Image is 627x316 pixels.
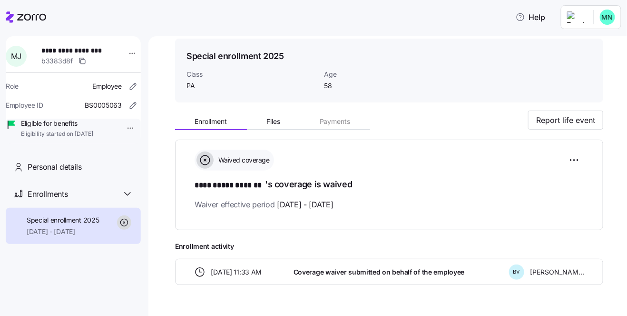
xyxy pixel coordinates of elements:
[567,11,586,23] img: Employer logo
[21,119,93,128] span: Eligible for benefits
[324,70,420,79] span: Age
[6,82,19,91] span: Role
[320,118,351,125] span: Payments
[28,161,82,173] span: Personal details
[516,11,546,23] span: Help
[85,101,122,110] span: BS0005063
[27,215,99,225] span: Special enrollment 2025
[195,118,227,125] span: Enrollment
[195,199,333,211] span: Waiver effective period
[186,50,284,62] h1: Special enrollment 2025
[11,52,21,60] span: M J
[195,178,584,192] h1: 's coverage is waived
[211,267,262,277] span: [DATE] 11:33 AM
[28,188,68,200] span: Enrollments
[27,227,99,236] span: [DATE] - [DATE]
[508,8,553,27] button: Help
[6,101,43,110] span: Employee ID
[513,269,520,275] span: B V
[186,81,316,91] span: PA
[175,242,603,251] span: Enrollment activity
[186,70,316,79] span: Class
[277,199,333,211] span: [DATE] - [DATE]
[324,81,420,91] span: 58
[294,267,465,277] span: Coverage waiver submitted on behalf of the employee
[92,82,122,91] span: Employee
[600,10,615,25] img: b0ee0d05d7ad5b312d7e0d752ccfd4ca
[528,111,603,130] button: Report life event
[530,267,584,277] span: [PERSON_NAME]
[536,114,595,126] span: Report life event
[21,130,93,138] span: Eligibility started on [DATE]
[41,56,73,66] span: b3383d8f
[266,118,280,125] span: Files
[216,155,270,165] span: Waived coverage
